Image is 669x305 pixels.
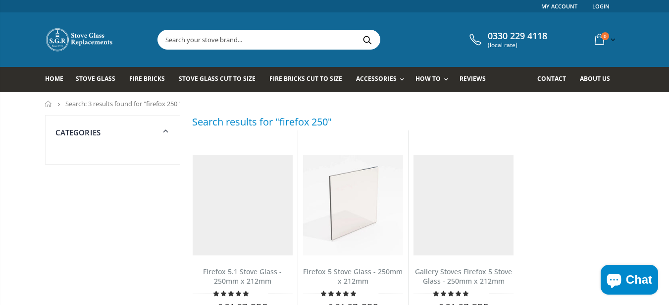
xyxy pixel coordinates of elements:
a: How To [415,67,453,92]
span: Fire Bricks [129,74,165,83]
a: Firefox 5.1 Stove Glass - 250mm x 212mm [203,267,282,286]
h3: Search results for "firefox 250" [192,115,332,128]
span: 0 [601,32,609,40]
a: Gallery Stoves Firefox 5 Stove Glass - 250mm x 212mm [415,267,512,286]
a: Stove Glass Cut To Size [179,67,263,92]
a: Contact [537,67,573,92]
span: How To [415,74,441,83]
span: About us [580,74,610,83]
a: Accessories [356,67,409,92]
a: Fire Bricks Cut To Size [269,67,350,92]
span: Search: 3 results found for "firefox 250" [65,99,180,108]
span: Reviews [460,74,486,83]
span: Contact [537,74,566,83]
a: About us [580,67,618,92]
a: Firefox 5 Stove Glass - 250mm x 212mm [303,267,403,286]
span: Accessories [356,74,396,83]
a: Fire Bricks [129,67,172,92]
span: Stove Glass Cut To Size [179,74,256,83]
span: (local rate) [488,42,547,49]
a: Reviews [460,67,493,92]
span: 5.00 stars [213,290,250,297]
input: Search your stove brand... [158,30,491,49]
span: Home [45,74,63,83]
span: Stove Glass [76,74,115,83]
inbox-online-store-chat: Shopify online store chat [598,265,661,297]
a: Home [45,67,71,92]
a: 0 [591,30,618,49]
img: Stove Glass Replacement [45,27,114,52]
span: 5.00 stars [433,290,470,297]
span: Categories [55,127,101,137]
span: 0330 229 4118 [488,31,547,42]
a: Stove Glass [76,67,123,92]
a: Home [45,101,52,107]
span: 4.94 stars [321,290,358,297]
button: Search [357,30,379,49]
span: Fire Bricks Cut To Size [269,74,342,83]
img: Firefox 5 replacement stove glass [303,155,403,255]
a: 0330 229 4118 (local rate) [467,31,547,49]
